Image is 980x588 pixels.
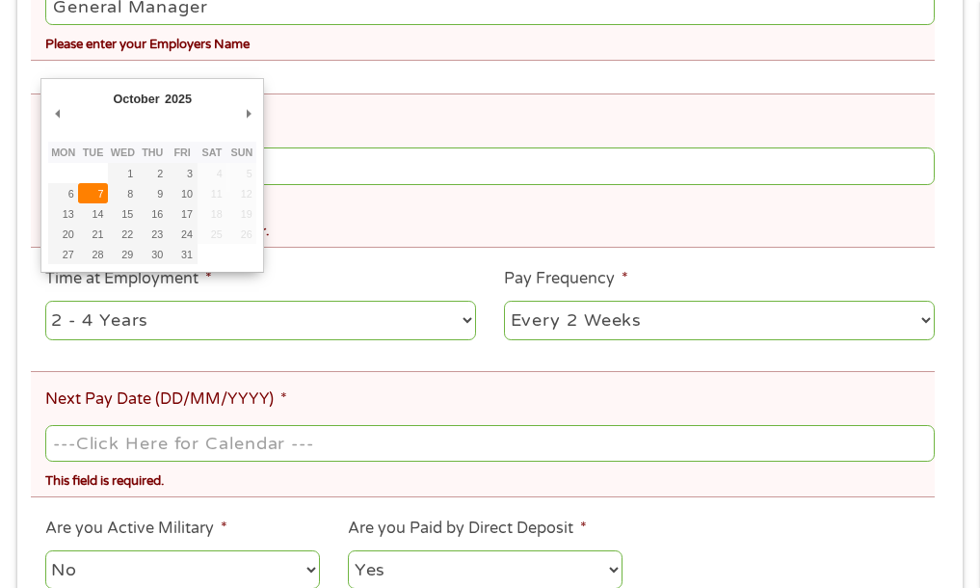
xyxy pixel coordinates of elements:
[239,100,256,126] button: Next Month
[162,86,194,112] div: 2025
[138,224,168,244] button: 23
[45,425,935,462] input: Use the arrow keys to pick a date
[48,224,78,244] button: 20
[45,216,935,242] div: Please enter a valid US phone number.
[45,147,935,184] input: (231) 754-4010
[45,519,227,539] label: Are you Active Military
[78,203,108,224] button: 14
[45,29,935,55] div: Please enter your Employers Name
[48,244,78,264] button: 27
[138,183,168,203] button: 9
[168,183,198,203] button: 10
[78,224,108,244] button: 21
[48,183,78,203] button: 6
[45,188,935,216] div: Phone format: (###) ###-####
[202,147,223,158] abbr: Saturday
[48,100,66,126] button: Previous Month
[45,269,212,289] label: Time at Employment
[108,183,138,203] button: 8
[111,147,135,158] abbr: Wednesday
[168,224,198,244] button: 24
[78,244,108,264] button: 28
[168,163,198,183] button: 3
[111,86,163,112] div: October
[348,519,587,539] label: Are you Paid by Direct Deposit
[48,203,78,224] button: 13
[45,466,935,492] div: This field is required.
[78,183,108,203] button: 7
[51,147,75,158] abbr: Monday
[168,244,198,264] button: 31
[45,389,287,410] label: Next Pay Date (DD/MM/YYYY)
[168,203,198,224] button: 17
[173,147,190,158] abbr: Friday
[108,203,138,224] button: 15
[504,269,628,289] label: Pay Frequency
[108,163,138,183] button: 1
[138,163,168,183] button: 2
[83,147,104,158] abbr: Tuesday
[108,244,138,264] button: 29
[138,203,168,224] button: 16
[138,244,168,264] button: 30
[230,147,252,158] abbr: Sunday
[108,224,138,244] button: 22
[142,147,163,158] abbr: Thursday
